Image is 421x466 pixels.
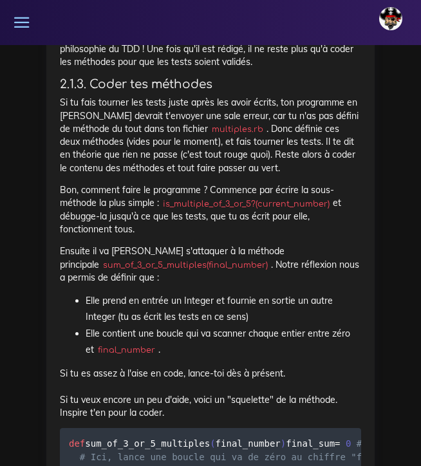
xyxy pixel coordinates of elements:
span: 0 [346,438,351,449]
p: Si tu fais tourner les tests juste après les avoir écrits, ton programme en [PERSON_NAME] devrait... [60,96,361,174]
code: is_multiple_of_3_or_5?(current_number) [159,198,333,210]
code: sum_of_3_or_5_multiples(final_number) [99,259,271,272]
span: ) [281,438,286,449]
span: = [335,438,340,449]
li: Elle contient une boucle qui va scanner chaque entier entre zéro et . [86,326,361,358]
span: ( [210,438,215,449]
img: avatar [379,7,402,30]
span: def [69,438,85,449]
li: Elle prend en entrée un Integer et fournie en sortie un autre Integer (tu as écrit les tests en c... [86,293,361,325]
p: Bon, comment faire le programme ? Commence par écrire la sous-méthode la plus simple : et débugge... [60,183,361,236]
h4: 2.1.3. Coder tes méthodes [60,77,361,91]
code: multiples.rb [208,123,267,136]
p: Si tu es assez à l'aise en code, lance-toi dès à présent. Si tu veux encore un peu d'aide, voici ... [60,367,361,419]
p: Ensuite il va [PERSON_NAME] s'attaquer à la méthode principale . Notre réflexion nous a permis de... [60,245,361,284]
code: final_number [94,344,158,357]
